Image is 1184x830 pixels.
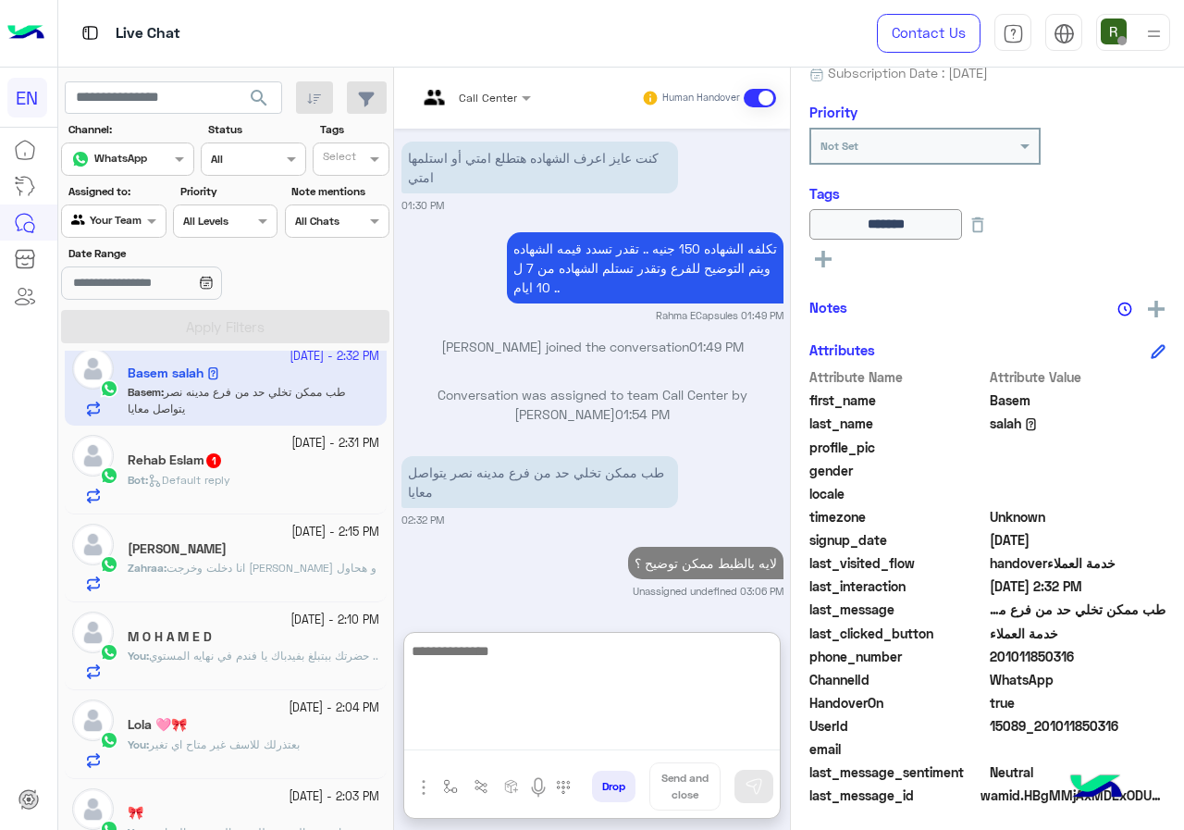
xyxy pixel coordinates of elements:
img: make a call [556,780,571,795]
span: locale [809,484,986,503]
span: gender [809,461,986,480]
span: profile_pic [809,438,986,457]
h5: Lola 🩷🎀 [128,717,187,733]
span: Call Center [459,91,517,105]
span: حضرتك ببتبلغ بفيدباك يا فندم في نهايه المستوي .. [149,649,378,663]
img: select flow [443,779,458,794]
label: Channel: [68,121,192,138]
img: send message [745,777,763,796]
label: Priority [180,183,276,200]
img: defaultAdmin.png [72,700,114,741]
img: defaultAdmin.png [72,612,114,653]
span: 1 [206,453,221,468]
button: search [237,81,282,121]
span: last_visited_flow [809,553,986,573]
img: hulul-logo.png [1064,756,1128,821]
img: WhatsApp [100,466,118,485]
span: HandoverOn [809,693,986,712]
span: search [248,87,270,109]
h5: Zahraa Youssef [128,541,227,557]
span: 01:54 PM [615,406,670,422]
img: add [1148,301,1165,317]
span: 2025-09-23T11:32:31.201Z [990,576,1166,596]
h6: Tags [809,185,1165,202]
span: Attribute Name [809,367,986,387]
b: Not Set [820,139,858,153]
a: tab [994,14,1031,53]
span: طب ممكن تخلي حد من فرع مدينه نصر يتواصل معايا [990,600,1166,619]
span: خدمة العملاء [990,624,1166,643]
p: [PERSON_NAME] joined the conversation [401,337,783,356]
img: WhatsApp [100,555,118,574]
span: Basem [990,390,1166,410]
img: defaultAdmin.png [72,435,114,477]
img: create order [504,779,519,794]
button: Send and close [649,762,721,811]
span: 2 [990,670,1166,689]
img: tab [79,21,102,44]
h5: 🎀 [128,805,143,821]
small: Human Handover [662,91,740,105]
p: Live Chat [116,21,180,46]
img: profile [1142,22,1165,45]
img: notes [1117,302,1132,316]
h6: Notes [809,299,847,316]
img: send voice note [527,776,549,799]
div: EN [7,78,47,118]
img: tab [1054,23,1075,44]
small: 01:30 PM [401,198,444,213]
button: Apply Filters [61,310,389,343]
p: 23/9/2025, 2:32 PM [401,456,678,508]
img: userImage [1101,19,1127,44]
a: Contact Us [877,14,980,53]
img: teams.png [417,90,451,120]
span: 0 [990,762,1166,782]
label: Tags [320,121,388,138]
img: defaultAdmin.png [72,788,114,830]
span: wamid.HBgMMjAxMDExODUwMzE2FQIAEhggQUNCRUUyNUM5QTZFQ0Q2RDQ5NDk2QUY4RDIwRTA4RkQA [980,786,1165,805]
p: 23/9/2025, 1:30 PM [401,142,678,193]
b: : [128,649,149,663]
small: [DATE] - 2:15 PM [291,524,379,541]
span: بعتذرلك للاسف غير متاح اي تغير [149,737,300,751]
button: Drop [592,771,635,802]
label: Note mentions [291,183,387,200]
div: Select [320,148,356,169]
h6: Priority [809,104,857,120]
small: [DATE] - 2:10 PM [290,612,379,629]
img: tab [1003,23,1024,44]
span: 2024-02-22T14:32:25.542Z [990,530,1166,550]
span: Default reply [148,473,230,487]
small: [DATE] - 2:31 PM [291,435,379,452]
button: create order [497,772,527,802]
span: Zahraa [128,561,164,575]
span: signup_date [809,530,986,550]
b: : [128,561,166,575]
span: You [128,649,146,663]
button: Trigger scenario [466,772,497,802]
img: WhatsApp [100,643,118,662]
span: null [990,484,1166,503]
span: email [809,739,986,759]
span: handoverخدمة العملاء [990,553,1166,573]
h5: Rehab Eslam [128,452,223,468]
img: WhatsApp [100,731,118,749]
span: salah 𓂀 [990,414,1166,433]
p: 23/9/2025, 1:49 PM [507,232,783,304]
span: Attribute Value [990,367,1166,387]
label: Status [208,121,303,138]
img: defaultAdmin.png [72,524,114,565]
p: 23/9/2025, 3:06 PM [628,547,783,579]
span: true [990,693,1166,712]
span: last_interaction [809,576,986,596]
span: Bot [128,473,145,487]
p: Conversation was assigned to team Call Center by [PERSON_NAME] [401,385,783,425]
span: Subscription Date : [DATE] [828,63,988,82]
span: 201011850316 [990,647,1166,666]
h6: Attributes [809,341,875,358]
span: You [128,737,146,751]
h5: M O H A M E D [128,629,212,645]
img: Logo [7,14,44,53]
small: 02:32 PM [401,513,444,527]
span: UserId [809,716,986,736]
